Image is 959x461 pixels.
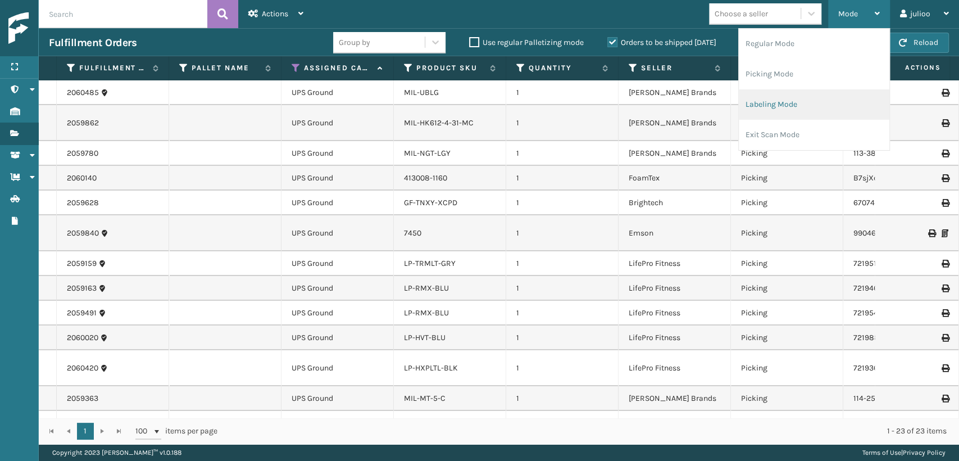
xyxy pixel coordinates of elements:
[404,283,449,293] a: LP-RMX-BLU
[942,174,948,182] i: Print Label
[506,386,619,411] td: 1
[135,423,217,440] span: items per page
[942,199,948,207] i: Print Label
[281,166,394,191] td: UPS Ground
[619,105,731,141] td: [PERSON_NAME] Brands
[506,276,619,301] td: 1
[281,105,394,141] td: UPS Ground
[731,301,843,326] td: Picking
[506,350,619,386] td: 1
[619,386,731,411] td: [PERSON_NAME] Brands
[862,449,901,457] a: Terms of Use
[304,63,372,73] label: Assigned Carrier Service
[869,58,947,77] span: Actions
[619,191,731,215] td: Brightech
[731,105,843,141] td: Picking
[731,411,843,436] td: Picking
[67,148,98,159] a: 2059780
[506,251,619,276] td: 1
[281,386,394,411] td: UPS Ground
[843,411,956,436] td: 47247
[928,229,935,237] i: Print Label
[404,118,474,128] a: MIL-HK612-4-31-MC
[404,363,458,373] a: LP-HXPLTL-BLK
[281,350,394,386] td: UPS Ground
[404,228,421,238] a: 7450
[77,423,94,440] a: 1
[49,36,137,49] h3: Fulfillment Orders
[469,38,584,47] label: Use regular Palletizing mode
[843,386,956,411] td: 114-2558973-1131418
[52,444,181,461] p: Copyright 2023 [PERSON_NAME]™ v 1.0.188
[942,89,948,97] i: Print Label
[404,333,446,342] a: LP-HVT-BLU
[529,63,597,73] label: Quantity
[942,150,948,157] i: Print Label
[739,29,889,59] li: Regular Mode
[135,426,152,437] span: 100
[233,426,947,437] div: 1 - 23 of 23 items
[67,117,99,129] a: 2059862
[731,166,843,191] td: Picking
[619,301,731,326] td: LifePro Fitness
[843,191,956,215] td: 670745002504010
[506,141,619,166] td: 1
[404,88,439,97] a: MIL-UBLG
[281,301,394,326] td: UPS Ground
[506,301,619,326] td: 1
[67,363,98,374] a: 2060420
[731,251,843,276] td: Picking
[843,326,956,350] td: 7219881
[619,326,731,350] td: LifePro Fitness
[739,89,889,120] li: Labeling Mode
[619,350,731,386] td: LifePro Fitness
[619,215,731,251] td: Emson
[843,166,956,191] td: B7sjXdVyS
[942,334,948,342] i: Print Label
[619,141,731,166] td: [PERSON_NAME] Brands
[739,120,889,150] li: Exit Scan Mode
[942,284,948,292] i: Print Label
[619,251,731,276] td: LifePro Fitness
[619,276,731,301] td: LifePro Fitness
[404,394,446,403] a: MIL-MT-5-C
[739,59,889,89] li: Picking Mode
[8,12,110,44] img: logo
[67,393,98,404] a: 2059363
[281,80,394,105] td: UPS Ground
[281,251,394,276] td: UPS Ground
[404,198,457,207] a: GF-TNXY-XCPD
[731,386,843,411] td: Picking
[731,215,843,251] td: Picking
[641,63,709,73] label: Seller
[416,63,484,73] label: Product SKU
[262,9,288,19] span: Actions
[67,87,99,98] a: 2060485
[942,229,948,237] i: Print Packing Slip
[843,350,956,386] td: 7219360
[67,228,99,239] a: 2059840
[903,449,946,457] a: Privacy Policy
[843,276,956,301] td: 7219461
[339,37,370,48] div: Group by
[942,364,948,372] i: Print Label
[281,411,394,436] td: UPS Ground
[506,215,619,251] td: 1
[942,119,948,127] i: Print Label
[843,251,956,276] td: 7219510
[281,276,394,301] td: UPS Ground
[942,395,948,403] i: Print Label
[506,326,619,350] td: 1
[67,283,97,294] a: 2059163
[506,80,619,105] td: 1
[404,259,456,268] a: LP-TRMLT-GRY
[731,326,843,350] td: Picking
[281,215,394,251] td: UPS Ground
[67,173,97,184] a: 2060140
[731,80,843,105] td: Picking
[731,191,843,215] td: Picking
[281,141,394,166] td: UPS Ground
[942,260,948,268] i: Print Label
[731,276,843,301] td: Picking
[888,33,949,53] button: Reload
